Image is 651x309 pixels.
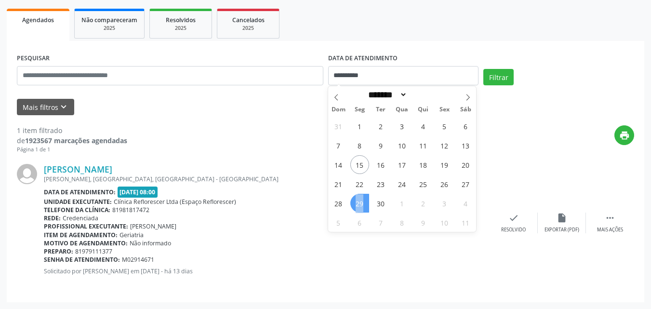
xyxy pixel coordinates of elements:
span: 81981817472 [112,206,149,214]
span: Setembro 26, 2025 [435,175,454,193]
span: Setembro 3, 2025 [393,117,412,135]
span: Outubro 7, 2025 [372,213,390,232]
span: Setembro 6, 2025 [456,117,475,135]
span: Setembro 1, 2025 [350,117,369,135]
i: print [619,130,630,141]
a: [PERSON_NAME] [44,164,112,175]
span: Setembro 10, 2025 [393,136,412,155]
span: Setembro 9, 2025 [372,136,390,155]
span: Não compareceram [81,16,137,24]
span: Setembro 16, 2025 [372,155,390,174]
button: print [614,125,634,145]
span: Setembro 19, 2025 [435,155,454,174]
span: Outubro 3, 2025 [435,194,454,213]
button: Mais filtroskeyboard_arrow_down [17,99,74,116]
span: Outubro 10, 2025 [435,213,454,232]
span: Outubro 5, 2025 [329,213,348,232]
div: Mais ações [597,227,623,233]
span: Setembro 24, 2025 [393,175,412,193]
span: Outubro 4, 2025 [456,194,475,213]
span: Setembro 8, 2025 [350,136,369,155]
span: Ter [370,107,391,113]
div: 2025 [81,25,137,32]
b: Rede: [44,214,61,222]
input: Year [407,90,439,100]
span: Outubro 11, 2025 [456,213,475,232]
span: Setembro 14, 2025 [329,155,348,174]
span: Setembro 20, 2025 [456,155,475,174]
span: [PERSON_NAME] [130,222,176,230]
span: Setembro 11, 2025 [414,136,433,155]
span: Setembro 13, 2025 [456,136,475,155]
b: Profissional executante: [44,222,128,230]
span: Clínica Reflorescer Ltda (Espaço Reflorescer) [114,198,236,206]
span: Setembro 7, 2025 [329,136,348,155]
span: Setembro 23, 2025 [372,175,390,193]
span: M02914671 [122,255,154,264]
span: Seg [349,107,370,113]
i: insert_drive_file [557,213,567,223]
span: Setembro 12, 2025 [435,136,454,155]
i: keyboard_arrow_down [58,102,69,112]
i:  [605,213,615,223]
p: Solicitado por [PERSON_NAME] em [DATE] - há 13 dias [44,267,490,275]
span: Setembro 15, 2025 [350,155,369,174]
div: Página 1 de 1 [17,146,127,154]
span: Setembro 2, 2025 [372,117,390,135]
span: Setembro 18, 2025 [414,155,433,174]
label: PESQUISAR [17,51,50,66]
span: Setembro 22, 2025 [350,175,369,193]
span: Agendados [22,16,54,24]
button: Filtrar [483,69,514,85]
span: Setembro 28, 2025 [329,194,348,213]
span: Credenciada [63,214,98,222]
span: Outubro 6, 2025 [350,213,369,232]
span: Sex [434,107,455,113]
div: 2025 [224,25,272,32]
span: Setembro 27, 2025 [456,175,475,193]
span: Outubro 8, 2025 [393,213,412,232]
span: Outubro 2, 2025 [414,194,433,213]
i: check [508,213,519,223]
span: Setembro 30, 2025 [372,194,390,213]
span: Outubro 9, 2025 [414,213,433,232]
span: Agosto 31, 2025 [329,117,348,135]
strong: 1923567 marcações agendadas [25,136,127,145]
span: Geriatria [120,231,144,239]
b: Telefone da clínica: [44,206,110,214]
span: Qui [412,107,434,113]
span: Setembro 29, 2025 [350,194,369,213]
div: 2025 [157,25,205,32]
span: Cancelados [232,16,265,24]
span: Dom [328,107,349,113]
span: Setembro 4, 2025 [414,117,433,135]
div: [PERSON_NAME], [GEOGRAPHIC_DATA], [GEOGRAPHIC_DATA] - [GEOGRAPHIC_DATA] [44,175,490,183]
span: Outubro 1, 2025 [393,194,412,213]
span: Setembro 25, 2025 [414,175,433,193]
b: Data de atendimento: [44,188,116,196]
span: Resolvidos [166,16,196,24]
div: 1 item filtrado [17,125,127,135]
select: Month [365,90,408,100]
div: de [17,135,127,146]
div: Resolvido [501,227,526,233]
b: Unidade executante: [44,198,112,206]
span: [DATE] 08:00 [118,187,158,198]
span: 81979111377 [75,247,112,255]
span: Não informado [130,239,171,247]
span: Setembro 21, 2025 [329,175,348,193]
img: img [17,164,37,184]
span: Setembro 17, 2025 [393,155,412,174]
span: Setembro 5, 2025 [435,117,454,135]
span: Sáb [455,107,476,113]
b: Preparo: [44,247,73,255]
b: Motivo de agendamento: [44,239,128,247]
b: Senha de atendimento: [44,255,120,264]
b: Item de agendamento: [44,231,118,239]
div: Exportar (PDF) [545,227,579,233]
label: DATA DE ATENDIMENTO [328,51,398,66]
span: Qua [391,107,412,113]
